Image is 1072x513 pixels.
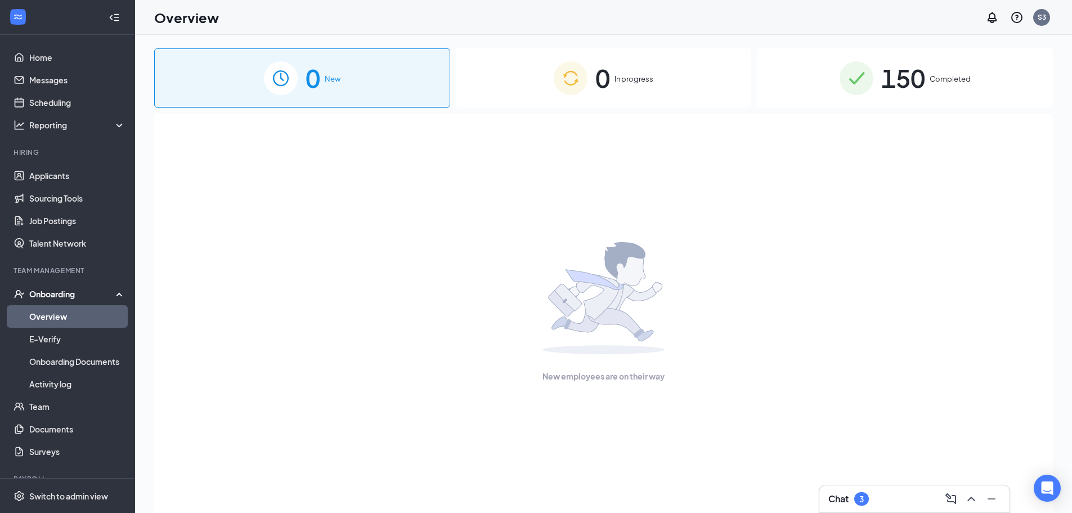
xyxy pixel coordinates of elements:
div: Open Intercom Messenger [1034,475,1061,502]
span: 150 [881,59,925,97]
span: In progress [615,73,653,84]
svg: Settings [14,490,25,502]
a: Messages [29,69,125,91]
button: ChevronUp [962,490,980,508]
svg: WorkstreamLogo [12,11,24,23]
span: Completed [930,73,971,84]
div: Onboarding [29,288,116,300]
a: Overview [29,305,125,328]
a: Job Postings [29,209,125,232]
svg: ComposeMessage [944,492,958,506]
span: New [325,73,340,84]
svg: Notifications [985,11,999,24]
svg: Analysis [14,119,25,131]
a: Home [29,46,125,69]
div: Payroll [14,474,123,484]
a: Onboarding Documents [29,350,125,373]
svg: QuestionInfo [1010,11,1024,24]
a: Activity log [29,373,125,395]
div: 3 [859,494,864,504]
div: Reporting [29,119,126,131]
span: 0 [306,59,320,97]
span: New employees are on their way [542,370,665,382]
svg: ChevronUp [965,492,978,506]
a: Scheduling [29,91,125,114]
a: Sourcing Tools [29,187,125,209]
button: ComposeMessage [942,490,960,508]
svg: UserCheck [14,288,25,300]
h1: Overview [154,8,219,27]
div: Team Management [14,266,123,275]
a: E-Verify [29,328,125,350]
button: Minimize [983,490,1001,508]
a: Team [29,395,125,418]
a: Applicants [29,164,125,187]
a: Talent Network [29,232,125,255]
svg: Minimize [985,492,998,506]
div: Switch to admin view [29,490,108,502]
h3: Chat [828,493,849,505]
div: Hiring [14,148,123,157]
svg: Collapse [109,12,120,23]
a: Documents [29,418,125,440]
div: S3 [1038,12,1046,22]
a: Surveys [29,440,125,463]
span: 0 [595,59,610,97]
